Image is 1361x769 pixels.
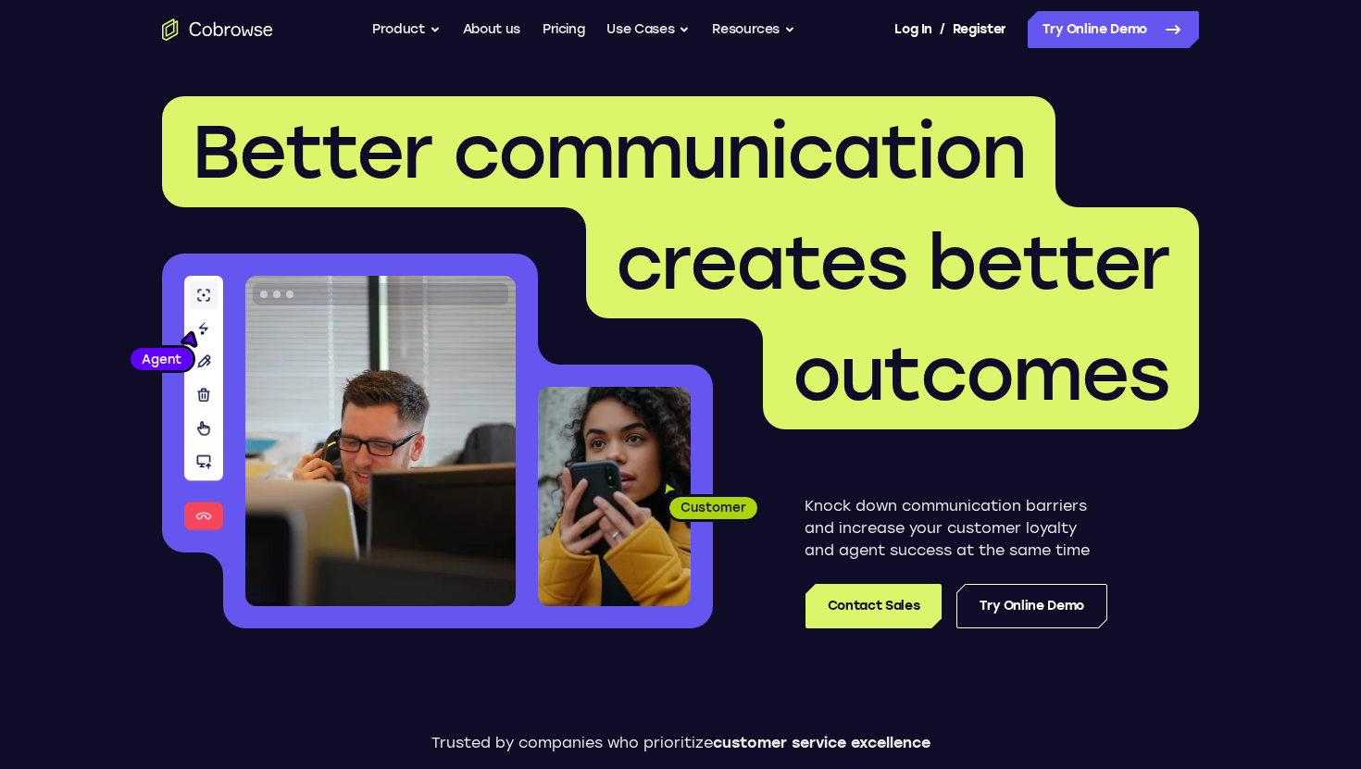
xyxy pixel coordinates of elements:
span: Better communication [192,107,1026,196]
span: customer service excellence [713,734,930,751]
p: Knock down communication barriers and increase your customer loyalty and agent success at the sam... [805,495,1107,562]
span: / [940,19,945,41]
button: Resources [712,11,795,48]
span: outcomes [793,329,1169,418]
a: Try Online Demo [956,584,1107,628]
button: Product [372,11,441,48]
a: Go to the home page [162,19,273,41]
span: creates better [616,218,1169,307]
a: Log In [894,11,931,48]
img: A customer holding their phone [538,387,691,606]
a: About us [463,11,520,48]
a: Contact Sales [805,584,942,628]
a: Pricing [543,11,585,48]
a: Try Online Demo [1028,11,1199,48]
img: A customer support agent talking on the phone [245,276,516,606]
button: Use Cases [606,11,690,48]
a: Register [953,11,1006,48]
